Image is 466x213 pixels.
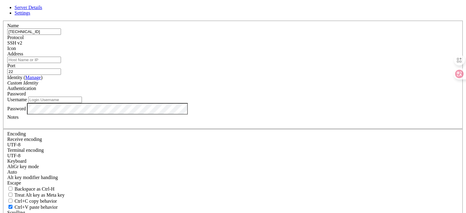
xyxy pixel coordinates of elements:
[7,175,58,180] label: Controls how the Alt key is handled. Escape: Send an ESC prefix. 8-Bit: Add 128 to the typed char...
[7,91,26,96] span: Password
[24,75,42,80] span: ( )
[7,153,459,158] div: UTF-8
[8,199,12,203] input: Ctrl+C copy behavior
[28,97,82,103] input: Login Username
[7,205,58,210] label: Ctrl+V pastes if true, sends ^V to host if false. Ctrl+Shift+V sends ^V to host if true, pastes i...
[7,86,36,91] label: Authentication
[7,80,459,86] div: Custom Identity
[15,186,55,191] span: Backspace as Ctrl-H
[7,28,61,35] input: Server Name
[15,10,30,15] a: Settings
[7,186,55,191] label: If true, the backspace should send BS ('\x08', aka ^H). Otherwise the backspace key should send '...
[7,158,26,164] label: Keyboard
[7,23,19,28] label: Name
[7,35,24,40] label: Protocol
[7,106,26,111] label: Password
[7,40,459,46] div: SSH v2
[7,131,26,136] label: Encoding
[8,193,12,197] input: Treat Alt key as Meta key
[7,142,21,147] span: UTF-8
[7,80,38,85] i: Custom Identity
[25,75,41,80] a: Manage
[7,198,57,204] label: Ctrl-C copies if true, send ^C to host if false. Ctrl-Shift-C sends ^C to host if true, copies if...
[7,180,21,185] span: Escape
[8,205,12,209] input: Ctrl+V paste behavior
[7,97,27,102] label: Username
[15,198,57,204] span: Ctrl+C copy behavior
[7,192,65,198] label: Whether the Alt key acts as a Meta key or as a distinct Alt key.
[7,57,61,63] input: Host Name or IP
[7,137,42,142] label: Set the expected encoding for data received from the host. If the encodings do not match, visual ...
[7,68,61,75] input: Port Number
[15,192,65,198] span: Treat Alt key as Meta key
[7,115,19,120] label: Notes
[8,187,12,191] input: Backspace as Ctrl-H
[7,153,21,158] span: UTF-8
[7,148,44,153] label: The default terminal encoding. ISO-2022 enables character map translations (like graphics maps). ...
[7,142,459,148] div: UTF-8
[7,169,17,175] span: Auto
[7,63,15,68] label: Port
[7,51,23,56] label: Address
[7,169,459,175] div: Auto
[7,180,459,186] div: Escape
[7,75,42,80] label: Identity
[15,205,58,210] span: Ctrl+V paste behavior
[7,91,459,97] div: Password
[7,46,16,51] label: Icon
[7,164,39,169] label: Set the expected encoding for data received from the host. If the encodings do not match, visual ...
[15,5,42,10] a: Server Details
[7,40,22,45] span: SSH v2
